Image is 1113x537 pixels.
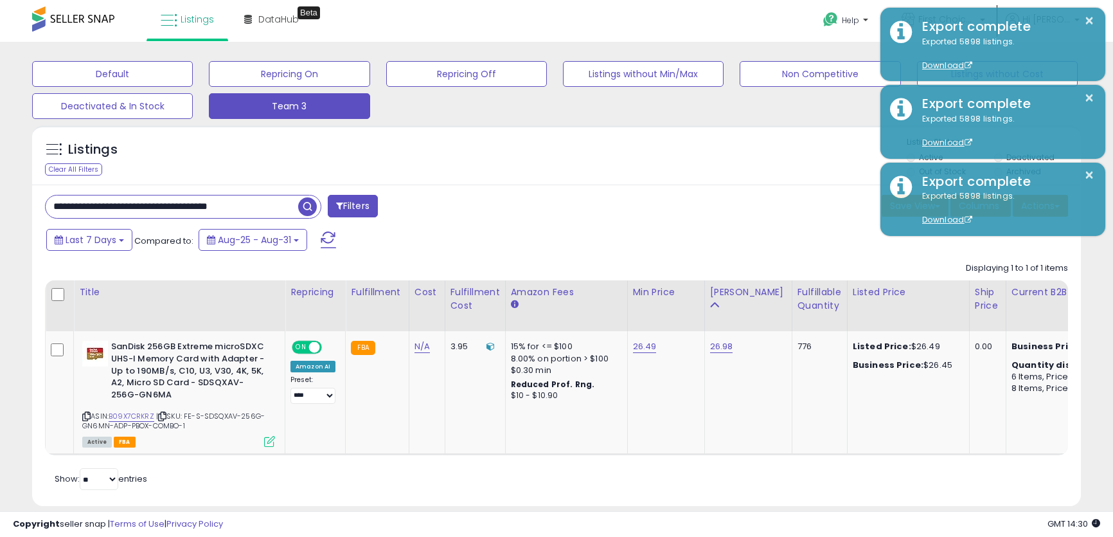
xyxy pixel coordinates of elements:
[328,195,378,217] button: Filters
[913,172,1096,191] div: Export complete
[134,235,193,247] span: Compared to:
[1084,13,1094,29] button: ×
[320,342,341,353] span: OFF
[842,15,859,26] span: Help
[913,17,1096,36] div: Export complete
[66,233,116,246] span: Last 7 Days
[414,340,430,353] a: N/A
[740,61,900,87] button: Non Competitive
[853,340,911,352] b: Listed Price:
[853,341,959,352] div: $26.49
[298,6,320,19] div: Tooltip anchor
[511,390,618,401] div: $10 - $10.90
[853,286,964,299] div: Listed Price
[111,341,267,404] b: SanDisk 256GB Extreme microSDXC UHS-I Memory Card with Adapter - Up to 190MB/s, C10, U3, V30, 4K,...
[1011,359,1104,371] b: Quantity discounts
[853,360,959,371] div: $26.45
[975,286,1001,313] div: Ship Price
[797,341,837,352] div: 776
[181,13,214,26] span: Listings
[1047,518,1100,530] span: 2025-09-8 14:30 GMT
[511,353,618,365] div: 8.00% on portion > $100
[110,518,165,530] a: Terms of Use
[32,93,193,119] button: Deactivated & In Stock
[922,137,972,148] a: Download
[79,286,280,299] div: Title
[32,61,193,87] button: Default
[797,286,842,313] div: Fulfillable Quantity
[209,61,370,87] button: Repricing On
[114,437,136,448] span: FBA
[386,61,547,87] button: Repricing Off
[258,13,299,26] span: DataHub
[166,518,223,530] a: Privacy Policy
[82,341,275,446] div: ASIN:
[55,473,147,485] span: Show: entries
[199,229,307,251] button: Aug-25 - Aug-31
[13,518,223,531] div: seller snap | |
[45,163,102,176] div: Clear All Filters
[450,341,495,352] div: 3.95
[511,341,618,352] div: 15% for <= $100
[1084,90,1094,106] button: ×
[813,2,881,42] a: Help
[633,286,699,299] div: Min Price
[913,190,1096,226] div: Exported 5898 listings.
[922,214,972,225] a: Download
[82,437,112,448] span: All listings currently available for purchase on Amazon
[68,141,118,159] h5: Listings
[1084,167,1094,183] button: ×
[290,286,340,299] div: Repricing
[511,379,595,390] b: Reduced Prof. Rng.
[209,93,370,119] button: Team 3
[975,341,996,352] div: 0.00
[710,286,787,299] div: [PERSON_NAME]
[13,518,60,530] strong: Copyright
[290,376,335,405] div: Preset:
[966,262,1068,275] div: Displaying 1 to 1 of 1 items
[511,299,519,311] small: Amazon Fees.
[633,340,657,353] a: 26.49
[351,286,403,299] div: Fulfillment
[414,286,440,299] div: Cost
[218,233,291,246] span: Aug-25 - Aug-31
[109,411,154,422] a: B09X7CRKRZ
[1011,340,1082,352] b: Business Price:
[511,286,622,299] div: Amazon Fees
[82,411,265,430] span: | SKU: FE-S-SDSQXAV-256G-GN6MN-ADP-PBOX-COMBO-1
[853,359,923,371] b: Business Price:
[450,286,500,313] div: Fulfillment Cost
[82,341,108,367] img: 41l9Z4JSexL._SL40_.jpg
[913,113,1096,149] div: Exported 5898 listings.
[351,341,375,355] small: FBA
[563,61,724,87] button: Listings without Min/Max
[46,229,132,251] button: Last 7 Days
[823,12,839,28] i: Get Help
[913,36,1096,72] div: Exported 5898 listings.
[511,365,618,376] div: $0.30 min
[710,340,733,353] a: 26.98
[913,95,1096,113] div: Export complete
[290,361,335,372] div: Amazon AI
[293,342,309,353] span: ON
[922,60,972,71] a: Download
